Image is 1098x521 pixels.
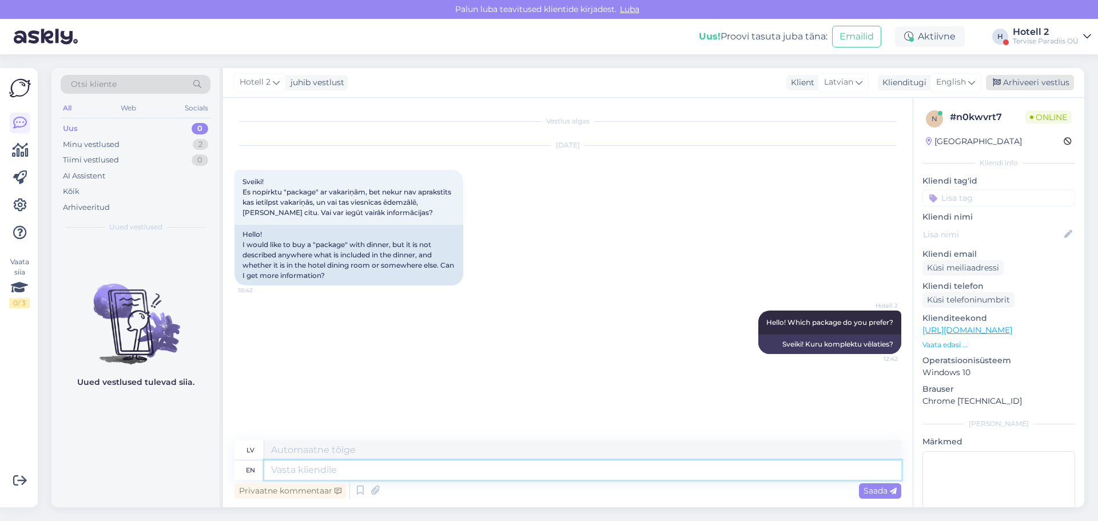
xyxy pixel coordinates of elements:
div: Vestlus algas [234,116,901,126]
div: Klient [786,77,814,89]
div: Tervise Paradiis OÜ [1013,37,1079,46]
div: 0 [192,154,208,166]
div: AI Assistent [63,170,105,182]
div: Socials [182,101,210,116]
span: Otsi kliente [71,78,117,90]
div: [GEOGRAPHIC_DATA] [926,136,1022,148]
div: Minu vestlused [63,139,120,150]
span: Luba [616,4,643,14]
span: Hello! Which package do you prefer? [766,318,893,327]
a: [URL][DOMAIN_NAME] [922,325,1012,335]
span: Latvian [824,76,853,89]
div: Sveiki! Kuru komplektu vēlaties? [758,335,901,354]
div: Küsi telefoninumbrit [922,292,1015,308]
div: 0 / 3 [9,298,30,308]
p: Kliendi telefon [922,280,1075,292]
span: Online [1025,111,1072,124]
div: [PERSON_NAME] [922,419,1075,429]
img: Askly Logo [9,77,31,99]
p: Operatsioonisüsteem [922,355,1075,367]
div: Tiimi vestlused [63,154,119,166]
p: Brauser [922,383,1075,395]
p: Klienditeekond [922,312,1075,324]
span: Saada [864,486,897,496]
span: Sveiki! Es nopirktu "package" ar vakariņām, bet nekur nav aprakstīts kas ietilpst vakariņās, un v... [242,177,453,217]
p: Märkmed [922,436,1075,448]
div: lv [246,440,254,460]
div: 2 [193,139,208,150]
div: Kliendi info [922,158,1075,168]
span: 10:42 [238,286,281,295]
div: Hello! I would like to buy a "package" with dinner, but it is not described anywhere what is incl... [234,225,463,285]
span: n [932,114,937,123]
div: Klienditugi [878,77,926,89]
div: [DATE] [234,140,901,150]
div: Aktiivne [895,26,965,47]
span: Hotell 2 [855,301,898,310]
div: Arhiveeritud [63,202,110,213]
p: Windows 10 [922,367,1075,379]
input: Lisa nimi [923,228,1062,241]
div: All [61,101,74,116]
div: Web [118,101,138,116]
p: Uued vestlused tulevad siia. [77,376,194,388]
p: Kliendi nimi [922,211,1075,223]
span: Hotell 2 [240,76,270,89]
div: en [246,460,255,480]
div: # n0kwvrt7 [950,110,1025,124]
b: Uus! [699,31,721,42]
div: Küsi meiliaadressi [922,260,1004,276]
p: Kliendi tag'id [922,175,1075,187]
div: Proovi tasuta juba täna: [699,30,828,43]
input: Lisa tag [922,189,1075,206]
a: Hotell 2Tervise Paradiis OÜ [1013,27,1091,46]
div: Hotell 2 [1013,27,1079,37]
div: H [992,29,1008,45]
button: Emailid [832,26,881,47]
div: 0 [192,123,208,134]
div: Privaatne kommentaar [234,483,346,499]
div: Uus [63,123,78,134]
div: juhib vestlust [286,77,344,89]
p: Vaata edasi ... [922,340,1075,350]
p: Chrome [TECHNICAL_ID] [922,395,1075,407]
div: Kõik [63,186,79,197]
img: No chats [51,263,220,366]
span: 12:42 [855,355,898,363]
p: Kliendi email [922,248,1075,260]
span: Uued vestlused [109,222,162,232]
div: Arhiveeri vestlus [986,75,1074,90]
div: Vaata siia [9,257,30,308]
span: English [936,76,966,89]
